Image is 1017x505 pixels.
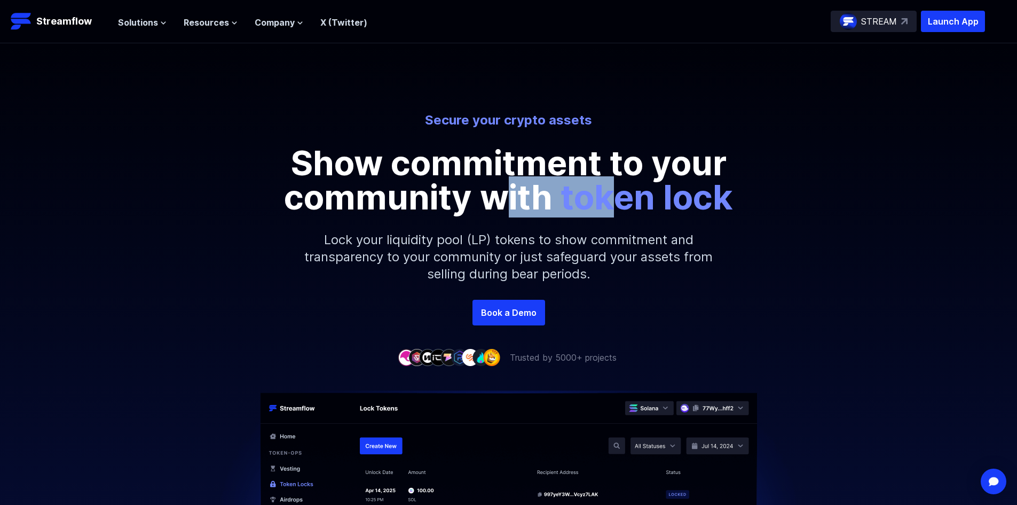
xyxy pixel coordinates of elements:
span: token lock [561,176,733,217]
a: STREAM [831,11,917,32]
img: Streamflow Logo [11,11,32,32]
img: company-6 [451,349,468,366]
p: STREAM [861,15,897,28]
p: Streamflow [36,14,92,29]
a: Streamflow [11,11,107,32]
button: Company [255,16,303,29]
img: company-7 [462,349,479,366]
img: streamflow-logo-circle.png [840,13,857,30]
img: company-9 [483,349,500,366]
p: Lock your liquidity pool (LP) tokens to show commitment and transparency to your community or jus... [279,214,738,300]
span: Resources [184,16,229,29]
p: Show commitment to your community with [269,146,749,214]
a: X (Twitter) [320,17,367,28]
button: Solutions [118,16,167,29]
img: company-4 [430,349,447,366]
a: Book a Demo [472,300,545,325]
span: Solutions [118,16,158,29]
div: Open Intercom Messenger [981,469,1006,494]
img: company-8 [472,349,490,366]
button: Resources [184,16,238,29]
img: company-5 [440,349,458,366]
img: company-2 [408,349,425,366]
button: Launch App [921,11,985,32]
img: company-3 [419,349,436,366]
img: company-1 [398,349,415,366]
p: Secure your crypto assets [213,112,805,129]
img: top-right-arrow.svg [901,18,908,25]
span: Company [255,16,295,29]
p: Trusted by 5000+ projects [510,351,617,364]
